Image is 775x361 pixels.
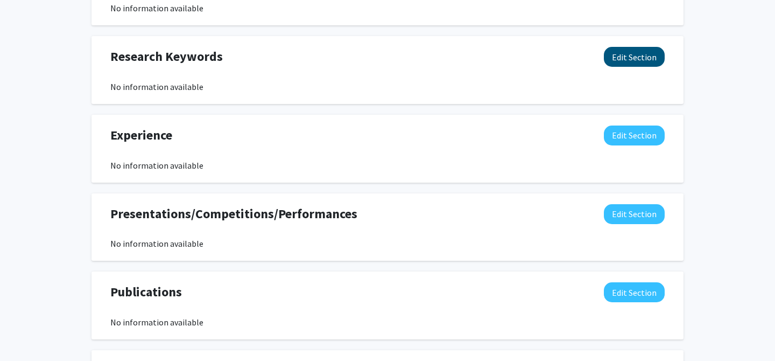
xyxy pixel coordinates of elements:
[8,313,46,353] iframe: Chat
[604,282,665,302] button: Edit Publications
[110,126,172,145] span: Experience
[110,47,223,66] span: Research Keywords
[604,204,665,224] button: Edit Presentations/Competitions/Performances
[110,316,665,329] div: No information available
[110,2,665,15] div: No information available
[110,204,357,224] span: Presentations/Competitions/Performances
[110,282,182,302] span: Publications
[604,126,665,145] button: Edit Experience
[604,47,665,67] button: Edit Research Keywords
[110,80,665,93] div: No information available
[110,237,665,250] div: No information available
[110,159,665,172] div: No information available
